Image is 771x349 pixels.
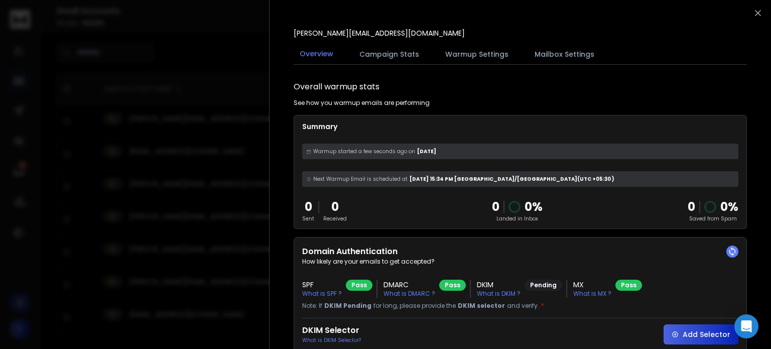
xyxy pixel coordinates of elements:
[294,28,465,38] p: [PERSON_NAME][EMAIL_ADDRESS][DOMAIN_NAME]
[525,199,543,215] p: 0 %
[492,199,499,215] p: 0
[313,148,415,155] span: Warmup started a few seconds ago on
[383,290,435,298] p: What is DMARC ?
[664,324,738,344] button: Add Selector
[302,336,361,344] p: What is DKIM Selector?
[573,280,611,290] h3: MX
[439,280,466,291] div: Pass
[313,175,408,183] span: Next Warmup Email is scheduled at
[302,280,342,290] h3: SPF
[573,290,611,298] p: What is MX ?
[302,302,738,310] p: Note: If for long, please provide the and verify.
[346,280,372,291] div: Pass
[323,199,347,215] p: 0
[323,215,347,222] p: Received
[525,280,562,291] div: Pending
[294,43,339,66] button: Overview
[477,280,521,290] h3: DKIM
[458,302,505,310] span: DKIM selector
[688,198,695,215] strong: 0
[302,215,314,222] p: Sent
[302,144,738,159] div: [DATE]
[529,43,600,65] button: Mailbox Settings
[492,215,543,222] p: Landed in Inbox
[302,258,738,266] p: How likely are your emails to get accepted?
[302,171,738,187] div: [DATE] 15:34 PM [GEOGRAPHIC_DATA]/[GEOGRAPHIC_DATA] (UTC +05:30 )
[302,246,738,258] h2: Domain Authentication
[477,290,521,298] p: What is DKIM ?
[615,280,642,291] div: Pass
[302,199,314,215] p: 0
[294,81,379,93] h1: Overall warmup stats
[383,280,435,290] h3: DMARC
[439,43,515,65] button: Warmup Settings
[294,99,430,107] p: See how you warmup emails are performing
[688,215,738,222] p: Saved from Spam
[734,314,758,338] div: Open Intercom Messenger
[302,290,342,298] p: What is SPF ?
[302,324,361,336] h2: DKIM Selector
[720,199,738,215] p: 0 %
[324,302,371,310] span: DKIM Pending
[302,122,738,132] p: Summary
[353,43,425,65] button: Campaign Stats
